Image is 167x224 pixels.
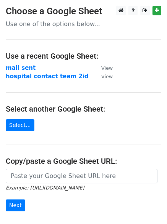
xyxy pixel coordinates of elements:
a: Select... [6,119,34,131]
input: Paste your Google Sheet URL here [6,169,157,183]
h3: Choose a Google Sheet [6,6,161,17]
input: Next [6,199,25,211]
small: View [101,74,113,79]
p: Use one of the options below... [6,20,161,28]
h4: Select another Google Sheet: [6,104,161,114]
h4: Copy/paste a Google Sheet URL: [6,156,161,166]
a: hospital contact team 2id [6,73,89,80]
small: View [101,65,113,71]
a: mail sent [6,64,36,71]
h4: Use a recent Google Sheet: [6,51,161,61]
a: View [94,64,113,71]
small: Example: [URL][DOMAIN_NAME] [6,185,84,191]
a: View [94,73,113,80]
